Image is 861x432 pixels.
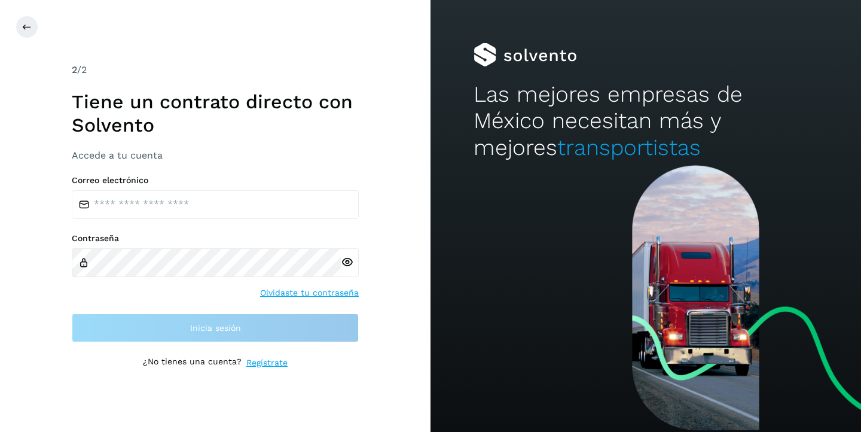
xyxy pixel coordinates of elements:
label: Contraseña [72,233,359,244]
span: transportistas [557,135,701,160]
a: Olvidaste tu contraseña [260,287,359,299]
span: 2 [72,64,77,75]
div: /2 [72,63,359,77]
label: Correo electrónico [72,175,359,185]
span: Inicia sesión [190,324,241,332]
a: Regístrate [246,357,288,369]
h1: Tiene un contrato directo con Solvento [72,90,359,136]
h2: Las mejores empresas de México necesitan más y mejores [474,81,818,161]
button: Inicia sesión [72,314,359,342]
h3: Accede a tu cuenta [72,150,359,161]
p: ¿No tienes una cuenta? [143,357,242,369]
